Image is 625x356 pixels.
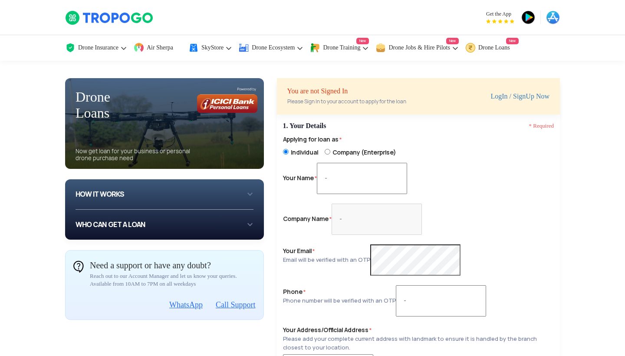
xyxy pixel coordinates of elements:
a: LogIn / SignUp Now [490,92,549,100]
input: - [317,163,407,194]
h1: Drone Loans [76,89,264,121]
div: Phone number will be verified with an OTP [283,297,396,305]
span: SkyStore [201,44,224,51]
span: New [356,38,369,44]
span: * Required [529,121,554,131]
div: WHO CAN GET A LOAN [76,217,253,233]
img: bg_icicilogo1.png [197,87,257,113]
label: Applying for loan as [283,135,554,144]
input: - [396,285,486,316]
span: Drone Ecosystem [252,44,295,51]
div: HOW IT WORKS [76,186,253,202]
a: Drone Jobs & Hire PilotsNew [375,35,459,61]
label: Your Address/Official Address [283,326,554,352]
p: 1. Your Details [283,121,554,131]
div: Now get loan for your business or personal drone purchase need [76,142,264,169]
div: Please add your complete current address with landmark to ensure it is handled by the branch clos... [283,335,554,352]
a: Call Support [216,300,256,309]
span: Drone Loans [478,44,510,51]
label: Phone [283,288,396,305]
span: Company (Enterprise) [332,148,396,157]
label: Your Name [283,174,317,183]
div: Reach out to our Account Manager and let us know your queries. Available from 10AM to 7PM on all ... [90,272,256,288]
a: Drone Ecosystem [239,35,303,61]
div: Need a support or have any doubt? [90,258,256,272]
a: SkyStore [188,35,232,61]
span: Drone Insurance [78,44,118,51]
input: - [332,204,422,235]
input: Individual [283,146,289,157]
span: Drone Jobs & Hire Pilots [388,44,450,51]
img: ic_playstore.png [521,10,535,24]
a: Air Sherpa [134,35,182,61]
img: App Raking [486,19,514,23]
div: Please Sign In to your account to apply for the loan [287,96,406,107]
a: WhatsApp [169,300,203,309]
span: Individual [291,148,318,157]
img: ic_appstore.png [546,10,560,24]
span: New [506,38,519,44]
span: New [446,38,459,44]
img: TropoGo Logo [65,10,154,25]
input: Company (Enterprise) [325,146,330,157]
div: Email will be verified with an OTP [283,256,370,264]
a: Drone Insurance [65,35,127,61]
a: Drone LoansNew [465,35,519,61]
label: Company Name [283,215,332,224]
span: Air Sherpa [147,44,173,51]
a: Drone TrainingNew [310,35,369,61]
span: Get the App [486,10,514,17]
div: You are not Signed In [287,86,406,96]
label: Your Email [283,247,370,264]
span: Drone Training [323,44,360,51]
